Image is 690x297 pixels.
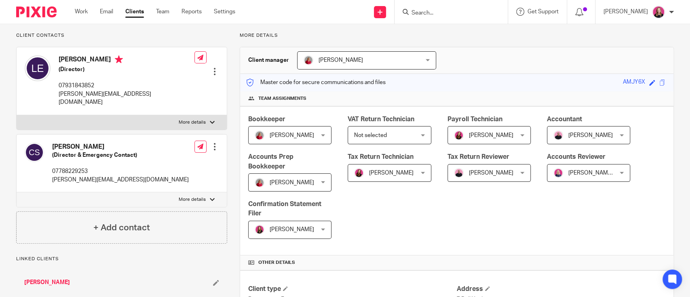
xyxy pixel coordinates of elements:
h3: Client manager [248,56,289,64]
a: Team [156,8,169,16]
p: Master code for secure communications and files [246,78,386,86]
span: Tax Return Reviewer [447,154,509,160]
h5: (Director & Emergency Contact) [52,151,189,159]
span: VAT Return Technician [348,116,414,122]
p: [PERSON_NAME] [603,8,648,16]
span: Get Support [528,9,559,15]
span: [PERSON_NAME] [270,227,314,232]
h4: [PERSON_NAME] [59,55,194,65]
img: Bio%20-%20Kemi%20.png [454,168,464,178]
img: fd10cc094e9b0-100.png [304,55,313,65]
h4: [PERSON_NAME] [52,143,189,151]
span: Confirmation Statement Filer [248,201,321,217]
span: [PERSON_NAME] [568,133,613,138]
img: fd10cc094e9b0-100.png [255,178,264,187]
span: Not selected [354,133,387,138]
a: Settings [214,8,235,16]
span: [PERSON_NAME] [469,133,513,138]
img: svg%3E [25,143,44,162]
h4: Client type [248,285,457,293]
p: More details [179,196,206,203]
span: [PERSON_NAME] FCCA [568,170,629,176]
img: Cheryl%20Sharp%20FCCA.png [553,168,563,178]
img: 17.png [255,225,264,234]
img: Bio%20-%20Kemi%20.png [553,131,563,140]
a: Reports [181,8,202,16]
i: Primary [115,55,123,63]
a: [PERSON_NAME] [24,278,70,286]
span: Bookkeeper [248,116,285,122]
p: More details [179,119,206,126]
span: Other details [258,259,295,266]
span: [PERSON_NAME] [270,180,314,185]
h4: Address [457,285,665,293]
p: [PERSON_NAME][EMAIL_ADDRESS][DOMAIN_NAME] [52,176,189,184]
h5: (Director) [59,65,194,74]
img: fd10cc094e9b0-100.png [255,131,264,140]
p: More details [240,32,674,39]
span: Accounts Reviewer [547,154,606,160]
img: Pixie [16,6,57,17]
img: Team%20headshots.png [652,6,665,19]
p: [PERSON_NAME][EMAIL_ADDRESS][DOMAIN_NAME] [59,90,194,107]
span: [PERSON_NAME] [369,170,414,176]
input: Search [411,10,483,17]
a: Email [100,8,113,16]
p: 07931843852 [59,82,194,90]
span: Accounts Prep Bookkeeper [248,154,293,169]
p: Client contacts [16,32,227,39]
img: 21.png [454,131,464,140]
span: [PERSON_NAME] [469,170,513,176]
a: Work [75,8,88,16]
a: Clients [125,8,144,16]
p: Linked clients [16,256,227,262]
p: 07788229253 [52,167,189,175]
img: 21.png [354,168,364,178]
span: [PERSON_NAME] [270,133,314,138]
img: svg%3E [25,55,51,81]
span: Accountant [547,116,582,122]
span: Payroll Technician [447,116,502,122]
span: Tax Return Technician [348,154,414,160]
h4: + Add contact [93,221,150,234]
div: AMJY6X [623,78,645,87]
span: [PERSON_NAME] [319,57,363,63]
span: Team assignments [258,95,306,102]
